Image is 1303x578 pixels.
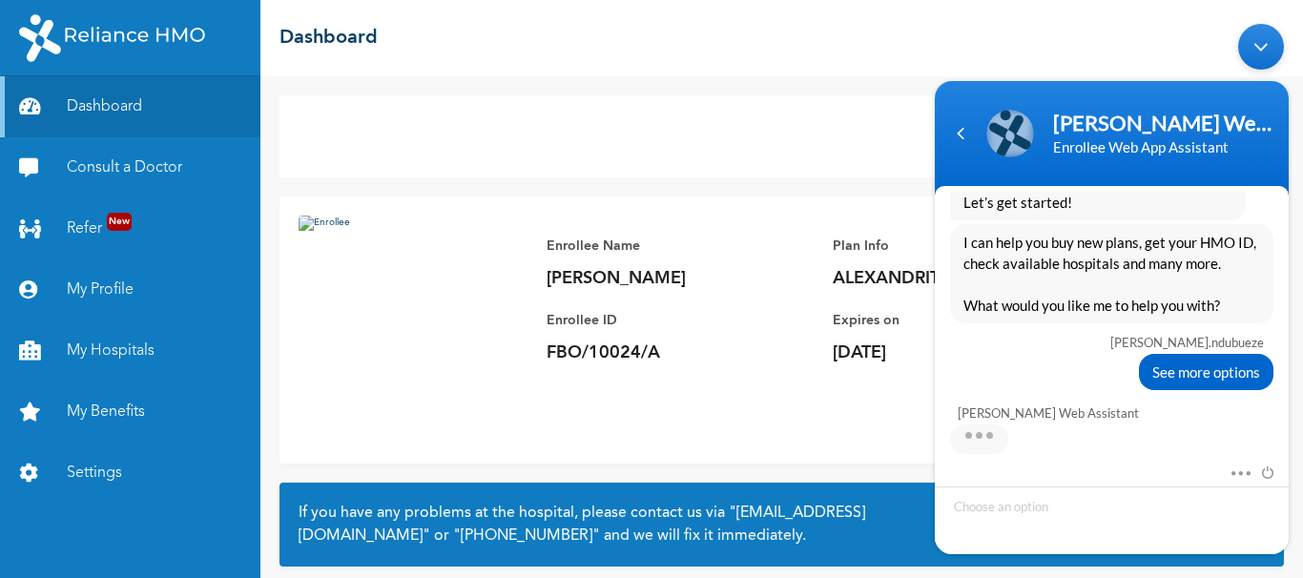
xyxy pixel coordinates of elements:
a: "[PHONE_NUMBER]" [453,528,600,544]
p: Enrollee ID [547,309,814,332]
span: New [107,213,132,231]
h2: Dashboard [279,24,378,52]
p: [DATE] [833,341,1100,364]
p: FBO/10024/A [547,341,814,364]
iframe: SalesIQ Chatwindow [925,14,1298,564]
p: ALEXANDRITE FAMILY [833,267,1100,290]
img: Enrollee [299,216,527,444]
p: Expires on [833,309,1100,332]
p: [PERSON_NAME] [547,267,814,290]
img: RelianceHMO's Logo [19,14,205,62]
p: Enrollee Name [547,235,814,258]
h2: If you have any problems at the hospital, please contact us via or and we will fix it immediately. [299,502,1265,547]
p: Plan Info [833,235,1100,258]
